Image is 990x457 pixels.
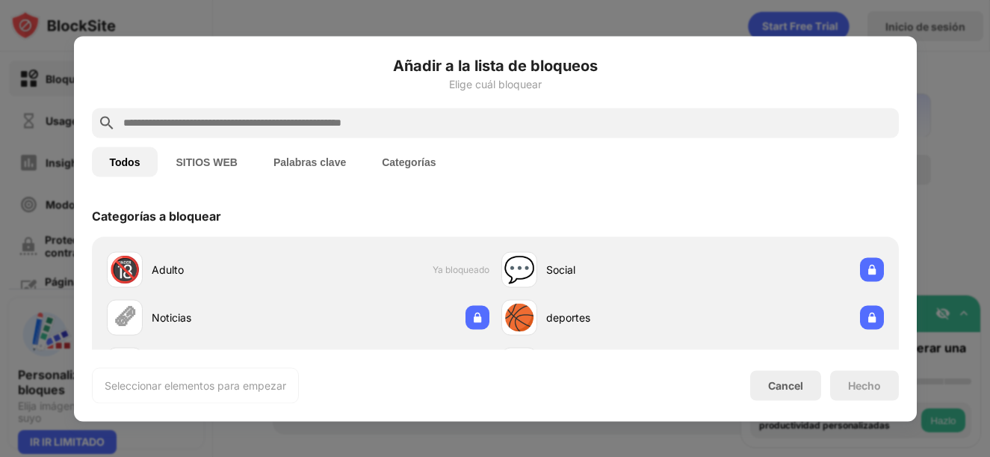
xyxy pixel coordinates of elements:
[546,262,693,277] div: Social
[433,264,489,275] span: Ya bloqueado
[768,379,803,392] div: Cancel
[152,310,298,325] div: Noticias
[152,262,298,277] div: Adulto
[109,254,140,285] div: 🔞
[105,378,286,393] div: Seleccionar elementos para empezar
[92,54,899,76] h6: Añadir a la lista de bloqueos
[364,147,454,177] button: Categorías
[504,254,535,285] div: 💬
[158,147,255,177] button: SITIOS WEB
[504,302,535,333] div: 🏀
[98,114,116,132] img: search.svg
[92,208,221,223] div: Categorías a bloquear
[848,379,881,391] div: Hecho
[92,147,158,177] button: Todos
[256,147,364,177] button: Palabras clave
[112,302,137,333] div: 🗞
[92,78,899,90] div: Elige cuál bloquear
[546,310,693,325] div: deportes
